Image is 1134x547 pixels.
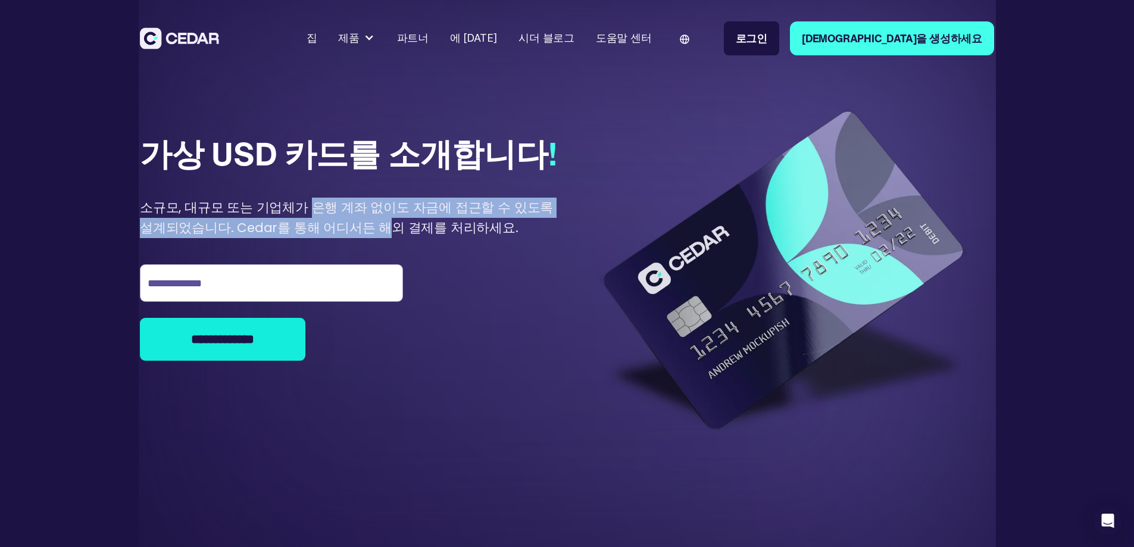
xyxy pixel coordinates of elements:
[548,130,557,177] font: !
[333,25,380,52] div: 제품
[301,24,323,52] a: 집
[140,264,403,360] form: 대기자 명단에 등록하세요
[140,198,553,237] font: 소규모, 대규모 또는 기업체가 은행 계좌 없이도 자금에 접근할 수 있도록 설계되었습니다. Cedar를 통해 어디서든 해외 결제를 처리하세요.
[445,24,502,52] a: 에 [DATE]
[513,24,580,52] a: 시더 블로그
[1094,507,1122,535] div: 인터콤 메신저 열기
[450,32,497,44] font: 에 [DATE]
[140,130,548,177] font: 가상 USD 카드를 소개합니다
[680,35,689,44] img: 세계 아이콘
[596,32,652,44] font: 도움말 센터
[591,24,657,52] a: 도움말 센터
[724,21,779,55] a: 로그인
[392,24,434,52] a: 파트너
[307,32,317,44] font: 집
[397,32,429,44] font: 파트너
[802,30,982,46] font: [DEMOGRAPHIC_DATA]을 생성하세요
[790,21,994,55] a: [DEMOGRAPHIC_DATA]을 생성하세요
[518,32,574,44] font: 시더 블로그
[338,32,360,44] font: 제품
[736,30,767,46] font: 로그인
